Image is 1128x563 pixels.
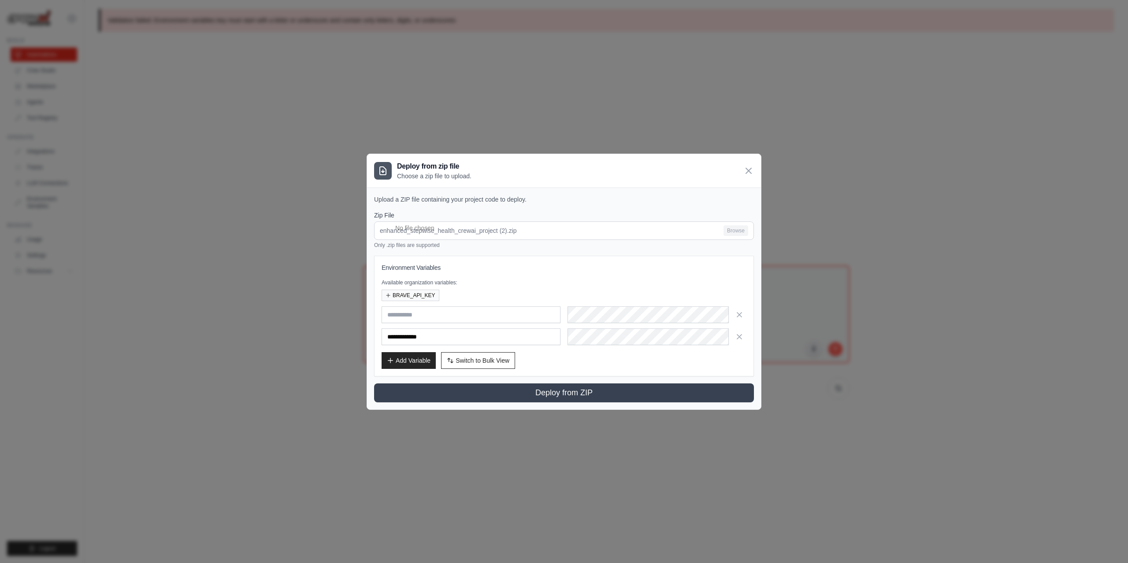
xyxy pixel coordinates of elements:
[397,161,471,172] h3: Deploy from zip file
[382,290,439,301] button: BRAVE_API_KEY
[374,242,754,249] p: Only .zip files are supported
[397,172,471,180] p: Choose a zip file to upload.
[374,221,754,240] input: enhanced_stepwise_health_crewai_project (2).zip Browse
[382,352,436,369] button: Add Variable
[382,279,746,286] p: Available organization variables:
[441,352,515,369] button: Switch to Bulk View
[456,356,509,365] span: Switch to Bulk View
[374,195,754,204] p: Upload a ZIP file containing your project code to deploy.
[374,383,754,402] button: Deploy from ZIP
[382,263,746,272] h3: Environment Variables
[374,211,754,220] label: Zip File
